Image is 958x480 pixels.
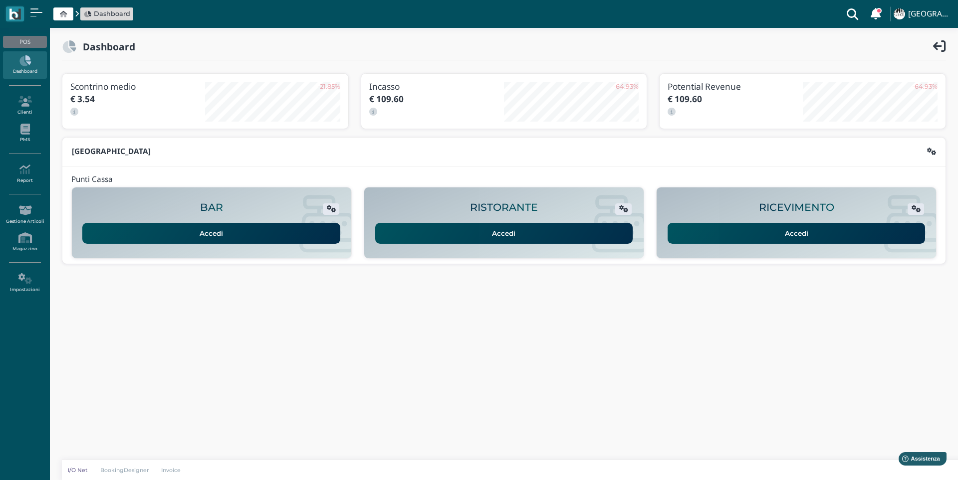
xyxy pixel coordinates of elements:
a: Impostazioni [3,269,46,297]
h4: [GEOGRAPHIC_DATA] [908,10,952,18]
a: Dashboard [3,51,46,79]
a: Magazzino [3,228,46,256]
h2: RICEVIMENTO [759,202,834,213]
b: € 3.54 [70,93,95,105]
h3: Potential Revenue [668,82,802,91]
b: € 109.60 [369,93,404,105]
span: Dashboard [94,9,130,18]
a: Dashboard [84,9,130,18]
a: ... [GEOGRAPHIC_DATA] [892,2,952,26]
h2: Dashboard [76,41,135,52]
a: Accedi [82,223,340,244]
h3: Incasso [369,82,504,91]
div: POS [3,36,46,48]
b: € 109.60 [668,93,702,105]
h2: BAR [200,202,223,213]
a: Gestione Articoli [3,201,46,228]
a: Accedi [375,223,633,244]
h3: Scontrino medio [70,82,205,91]
a: PMS [3,120,46,147]
iframe: Help widget launcher [887,449,950,472]
a: Report [3,160,46,187]
b: [GEOGRAPHIC_DATA] [72,146,151,157]
span: Assistenza [29,8,66,15]
a: Accedi [668,223,926,244]
img: ... [894,8,905,19]
h4: Punti Cassa [71,175,113,184]
a: Clienti [3,92,46,119]
h2: RISTORANTE [470,202,538,213]
img: logo [9,8,20,20]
